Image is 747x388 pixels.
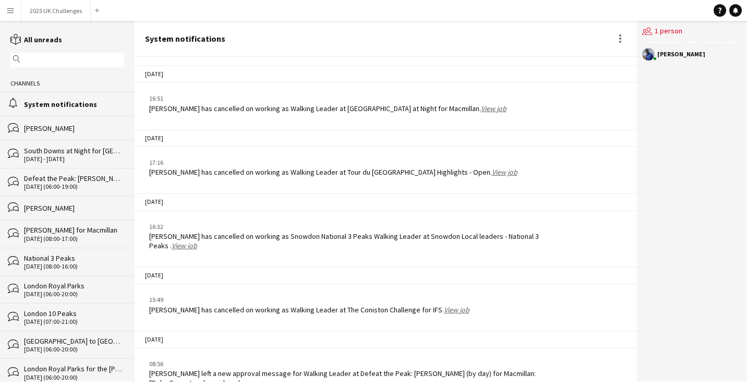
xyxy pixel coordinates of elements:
[135,266,637,284] div: [DATE]
[444,305,469,314] a: View job
[24,146,124,155] div: South Downs at Night for [GEOGRAPHIC_DATA]
[24,364,124,373] div: London Royal Parks for the [PERSON_NAME] Trust
[149,94,507,103] div: 16:51
[642,21,742,43] div: 1 person
[149,104,507,113] div: [PERSON_NAME] has cancelled on working as Walking Leader at [GEOGRAPHIC_DATA] at Night for Macmil...
[24,253,124,263] div: National 3 Peaks
[149,295,469,305] div: 15:49
[149,359,547,369] div: 08:56
[657,51,705,57] div: [PERSON_NAME]
[145,34,225,43] div: System notifications
[172,241,197,250] a: View job
[24,309,124,318] div: London 10 Peaks
[135,331,637,348] div: [DATE]
[492,167,517,177] a: View job
[149,222,547,232] div: 16:32
[24,281,124,290] div: London Royal Parks
[149,305,469,314] div: [PERSON_NAME] has cancelled on working as Walking Leader at The Coniston Challenge for IFS.
[135,65,637,83] div: [DATE]
[24,374,124,381] div: [DATE] (06:00-20:00)
[24,203,124,213] div: [PERSON_NAME]
[24,263,124,270] div: [DATE] (08:00-16:00)
[149,167,517,177] div: [PERSON_NAME] has cancelled on working as Walking Leader at Tour du [GEOGRAPHIC_DATA] Highlights ...
[135,193,637,211] div: [DATE]
[24,155,124,163] div: [DATE] - [DATE]
[149,232,547,250] div: [PERSON_NAME] has cancelled on working as Snowdon National 3 Peaks Walking Leader at Snowdon Loca...
[24,100,124,109] div: System notifications
[24,174,124,183] div: Defeat the Peak: [PERSON_NAME] (by day) for Macmillan
[24,336,124,346] div: [GEOGRAPHIC_DATA] to [GEOGRAPHIC_DATA] for Capital One
[481,104,507,113] a: View job
[24,346,124,353] div: [DATE] (06:00-20:00)
[24,183,124,190] div: [DATE] (06:00-19:00)
[149,158,517,167] div: 17:16
[24,124,124,133] div: [PERSON_NAME]
[21,1,91,21] button: 2025 UK Challenges
[135,129,637,147] div: [DATE]
[24,290,124,298] div: [DATE] (06:00-20:00)
[10,35,62,44] a: All unreads
[24,225,124,235] div: [PERSON_NAME] for Macmillan
[24,235,124,242] div: [DATE] (08:00-17:00)
[24,318,124,325] div: [DATE] (07:00-21:00)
